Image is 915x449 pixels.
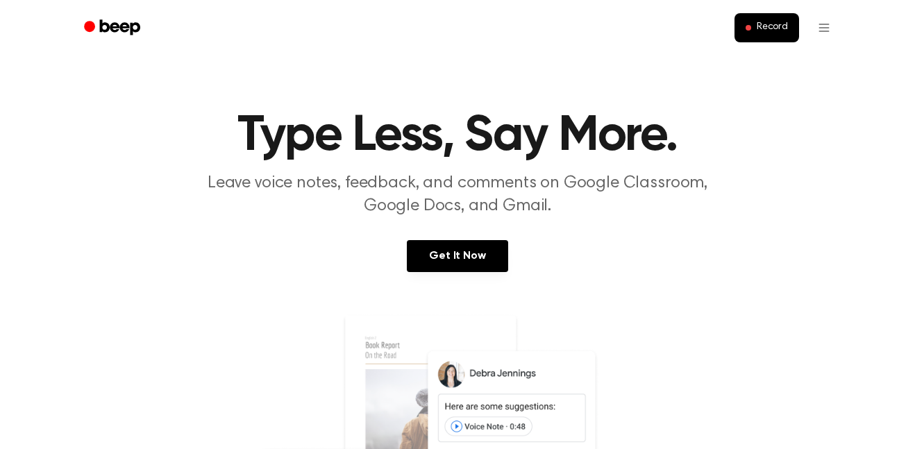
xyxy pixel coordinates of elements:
[191,172,724,218] p: Leave voice notes, feedback, and comments on Google Classroom, Google Docs, and Gmail.
[734,13,799,42] button: Record
[757,22,788,34] span: Record
[102,111,813,161] h1: Type Less, Say More.
[807,11,841,44] button: Open menu
[74,15,153,42] a: Beep
[407,240,507,272] a: Get It Now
